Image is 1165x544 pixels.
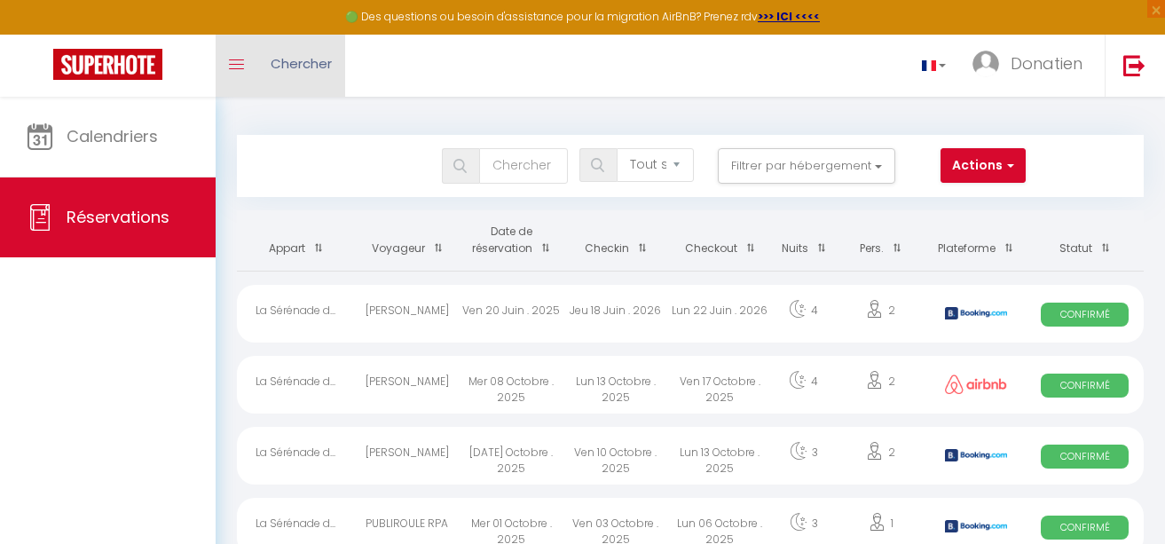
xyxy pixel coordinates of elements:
[53,49,162,80] img: Super Booking
[257,35,345,97] a: Chercher
[772,210,836,271] th: Sort by nights
[836,210,926,271] th: Sort by people
[563,210,668,271] th: Sort by checkin
[355,210,460,271] th: Sort by guest
[941,148,1026,184] button: Actions
[479,148,568,184] input: Chercher
[959,35,1105,97] a: ... Donatien
[1123,54,1145,76] img: logout
[972,51,999,77] img: ...
[459,210,563,271] th: Sort by booking date
[926,210,1026,271] th: Sort by channel
[67,125,158,147] span: Calendriers
[237,210,355,271] th: Sort by rentals
[758,9,820,24] a: >>> ICI <<<<
[271,54,332,73] span: Chercher
[67,206,169,228] span: Réservations
[667,210,772,271] th: Sort by checkout
[1026,210,1144,271] th: Sort by status
[718,148,895,184] button: Filtrer par hébergement
[1011,52,1082,75] span: Donatien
